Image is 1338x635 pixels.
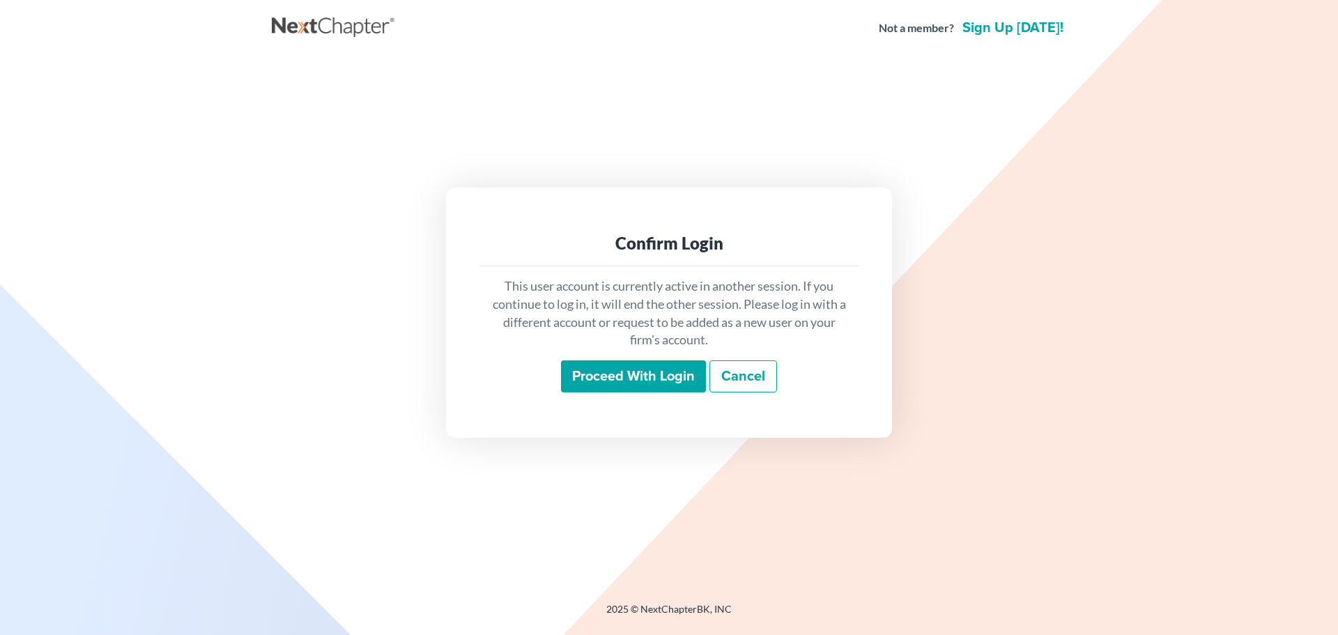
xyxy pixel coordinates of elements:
[491,277,847,349] p: This user account is currently active in another session. If you continue to log in, it will end ...
[272,602,1066,627] div: 2025 © NextChapterBK, INC
[879,20,954,36] strong: Not a member?
[561,360,706,392] input: Proceed with login
[709,360,777,392] a: Cancel
[960,21,1066,35] a: Sign up [DATE]!
[491,232,847,254] div: Confirm Login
